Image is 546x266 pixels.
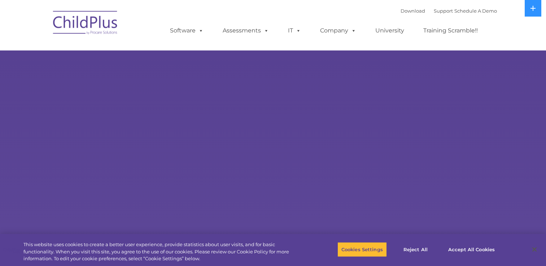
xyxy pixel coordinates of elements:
a: Schedule A Demo [454,8,497,14]
font: | [401,8,497,14]
button: Accept All Cookies [444,242,499,257]
a: Support [434,8,453,14]
img: ChildPlus by Procare Solutions [49,6,122,42]
button: Reject All [393,242,438,257]
button: Close [527,241,542,257]
a: Download [401,8,425,14]
a: Training Scramble!! [416,23,485,38]
div: This website uses cookies to create a better user experience, provide statistics about user visit... [23,241,300,262]
a: IT [281,23,308,38]
a: Software [163,23,211,38]
a: Company [313,23,363,38]
button: Cookies Settings [337,242,387,257]
a: University [368,23,411,38]
a: Assessments [215,23,276,38]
